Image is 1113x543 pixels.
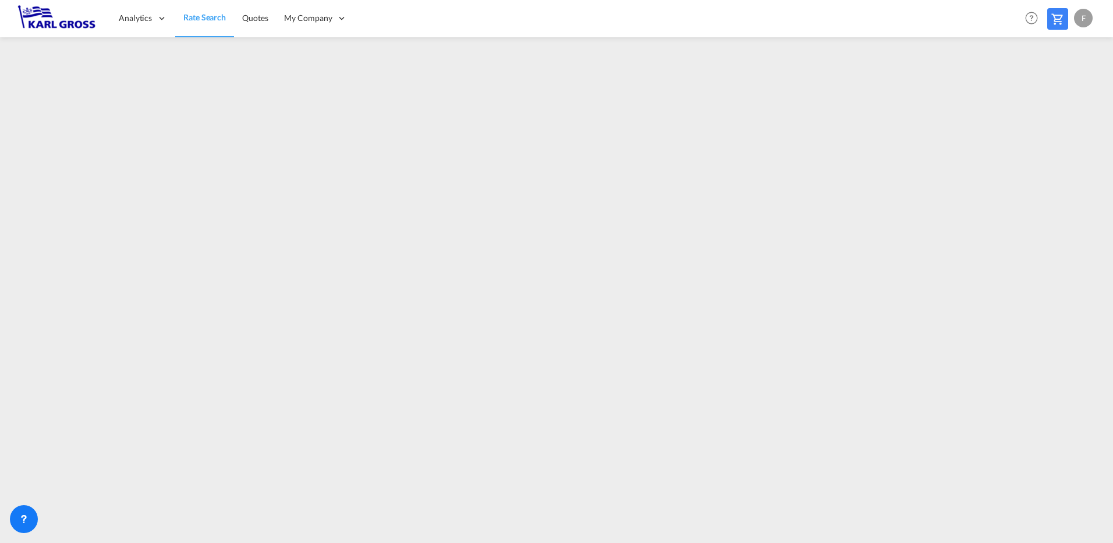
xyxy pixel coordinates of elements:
span: Quotes [242,13,268,23]
span: Analytics [119,12,152,24]
div: F [1074,9,1093,27]
div: Help [1022,8,1047,29]
span: Help [1022,8,1041,28]
span: Rate Search [183,12,226,22]
img: 3269c73066d711f095e541db4db89301.png [17,5,96,31]
span: My Company [284,12,332,24]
